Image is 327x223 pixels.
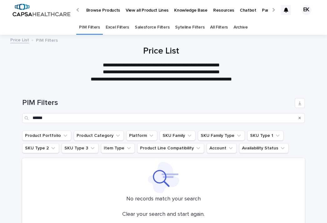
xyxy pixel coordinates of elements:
a: Excel Filters [106,20,129,35]
p: PIM Filters [36,36,58,43]
button: SKU Type 2 [22,143,59,153]
a: Archive [234,20,248,35]
button: Platform [126,131,157,141]
a: PIM Filters [79,20,100,35]
button: SKU Type 3 [62,143,98,153]
button: Product Category [74,131,124,141]
h1: Price List [8,46,314,57]
input: Search [22,113,304,123]
button: Product Line Compatibility [137,143,204,153]
a: All Filters [210,20,228,35]
button: SKU Family [160,131,195,141]
h1: PIM Filters [22,98,292,107]
button: SKU Type 1 [247,131,284,141]
img: B5p4sRfuTuC72oLToeu7 [13,4,70,16]
p: No records match your search [26,196,301,203]
a: Salesforce Filters [135,20,169,35]
div: EK [301,5,311,15]
button: Account [207,143,237,153]
button: Availability Status [239,143,289,153]
a: Price List [10,36,29,43]
button: Item Type [101,143,135,153]
button: Product Portfolio [22,131,71,141]
p: Clear your search and start again. [122,211,204,218]
a: Syteline Filters [175,20,204,35]
button: SKU Family Type [198,131,245,141]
